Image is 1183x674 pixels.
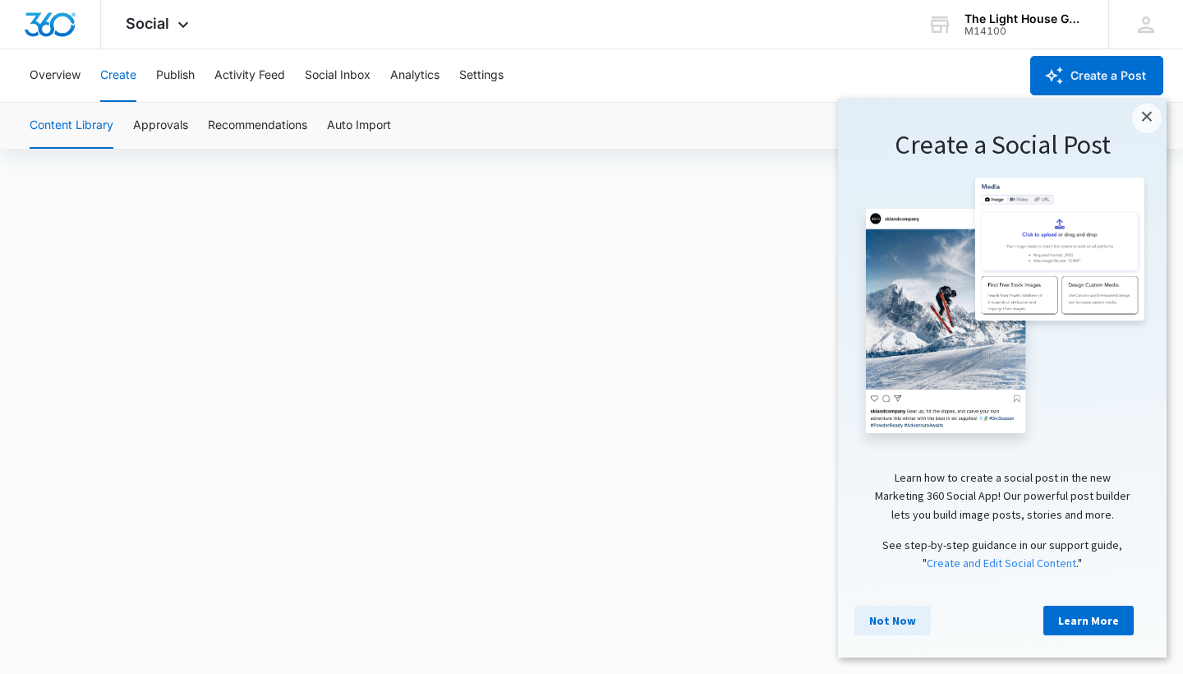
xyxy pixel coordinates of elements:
[964,12,1084,25] div: account name
[156,49,195,102] button: Publish
[16,30,312,64] h1: Create a Social Post
[390,49,440,102] button: Analytics
[459,49,504,102] button: Settings
[205,507,296,537] a: Learn More
[126,15,169,32] span: Social
[100,49,136,102] button: Create
[214,49,285,102] button: Activity Feed
[327,103,391,149] button: Auto Import
[133,103,188,149] button: Approvals
[16,370,312,425] p: Learn how to create a social post in the new Marketing 360 Social App! Our powerful post builder ...
[89,457,238,472] a: Create and Edit Social Content
[294,5,324,35] a: Close modal
[16,507,93,537] a: Not Now
[305,49,371,102] button: Social Inbox
[208,103,307,149] button: Recommendations
[30,103,113,149] button: Content Library
[1030,56,1163,95] button: Create a Post
[964,25,1084,37] div: account id
[16,437,312,474] p: See step-by-step guidance in our support guide, " ."
[30,49,81,102] button: Overview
